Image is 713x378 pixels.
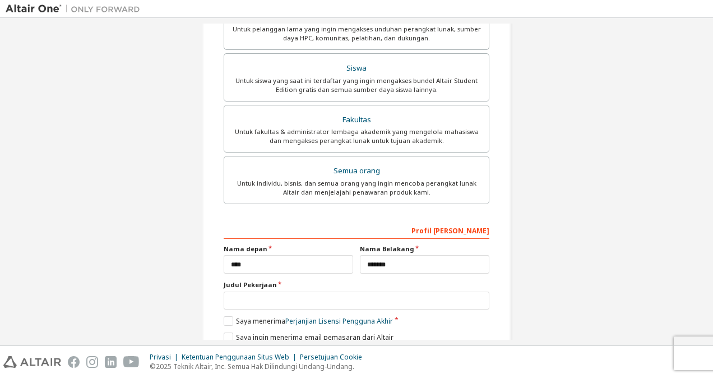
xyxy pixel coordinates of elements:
[150,353,182,362] div: Privasi
[300,353,369,362] div: Persetujuan Cookie
[231,112,482,128] div: Fakultas
[182,353,300,362] div: Ketentuan Penggunaan Situs Web
[224,280,489,289] label: Judul Pekerjaan
[231,61,482,76] div: Siswa
[224,221,489,239] div: Profil [PERSON_NAME]
[156,362,354,371] font: 2025 Teknik Altair, Inc. Semua Hak Dilindungi Undang-Undang.
[231,163,482,179] div: Semua orang
[285,316,393,326] a: Perjanjian Lisensi Pengguna Akhir
[224,245,353,253] label: Nama depan
[3,356,61,368] img: altair_logo.svg
[231,179,482,197] div: Untuk individu, bisnis, dan semua orang yang ingin mencoba perangkat lunak Altair dan menjelajahi...
[224,333,393,342] label: Saya ingin menerima email pemasaran dari Altair
[360,245,489,253] label: Nama Belakang
[105,356,117,368] img: linkedin.svg
[231,25,482,43] div: Untuk pelanggan lama yang ingin mengakses unduhan perangkat lunak, sumber daya HPC, komunitas, pe...
[224,316,393,326] label: Saya menerima
[150,362,369,371] p: ©
[86,356,98,368] img: instagram.svg
[6,3,146,15] img: Altair Satu
[231,127,482,145] div: Untuk fakultas & administrator lembaga akademik yang mengelola mahasiswa dan mengakses perangkat ...
[68,356,80,368] img: facebook.svg
[123,356,140,368] img: youtube.svg
[231,76,482,94] div: Untuk siswa yang saat ini terdaftar yang ingin mengakses bundel Altair Student Edition gratis dan...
